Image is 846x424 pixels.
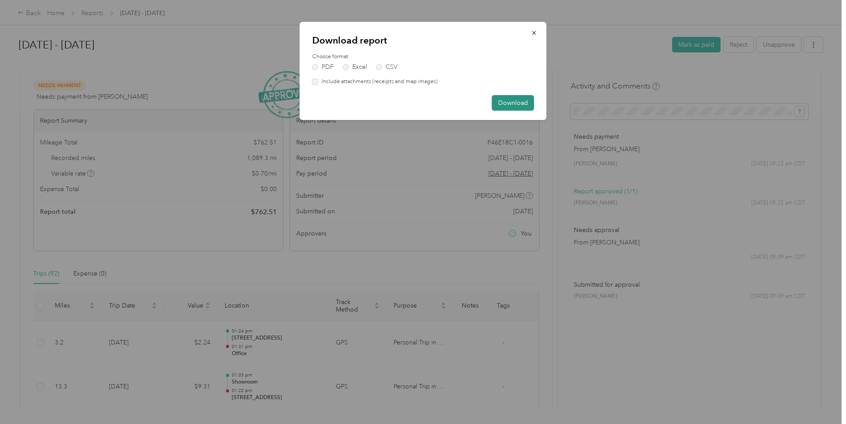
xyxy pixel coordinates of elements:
label: CSV [376,64,398,70]
label: PDF [312,64,334,70]
p: Download report [312,34,534,47]
label: Choose format [312,53,534,61]
label: Excel [343,64,367,70]
iframe: Everlance-gr Chat Button Frame [796,374,846,424]
button: Download [492,95,534,111]
label: Include attachments (receipts and map images) [318,78,438,86]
